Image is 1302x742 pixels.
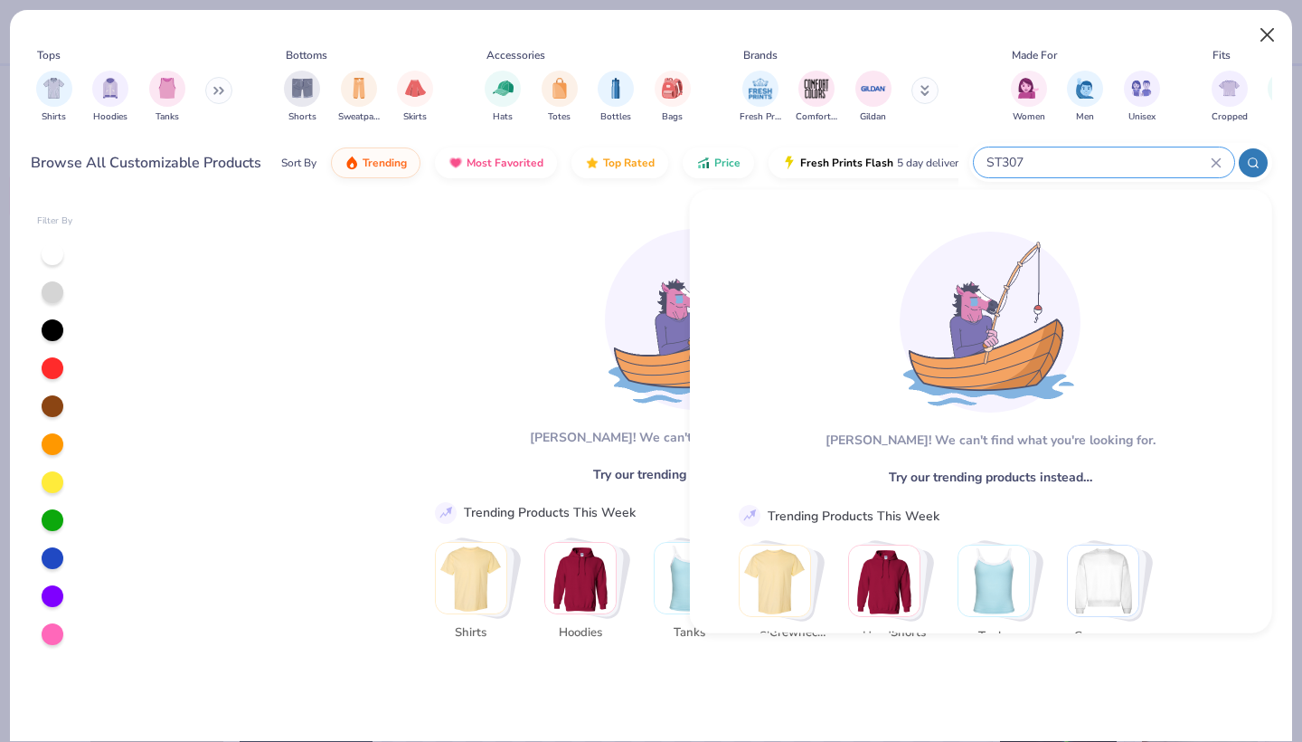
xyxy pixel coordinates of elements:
[92,71,128,124] div: filter for Hoodies
[606,78,626,99] img: Bottles Image
[739,545,822,652] button: Stack Card Button Shirts
[598,71,634,124] button: filter button
[1076,110,1094,124] span: Men
[292,78,313,99] img: Shorts Image
[331,147,420,178] button: Trending
[530,428,860,447] div: [PERSON_NAME]! We can't find what you're looking for.
[36,71,72,124] button: filter button
[958,545,1041,652] button: Stack Card Button Tanks
[800,156,893,170] span: Fresh Prints Flash
[964,627,1023,645] span: Tanks
[286,47,327,63] div: Bottoms
[1128,110,1156,124] span: Unisex
[349,78,369,99] img: Sweatpants Image
[37,214,73,228] div: Filter By
[655,71,691,124] div: filter for Bags
[149,71,185,124] button: filter button
[897,153,964,174] span: 5 day delivery
[985,152,1211,173] input: Try "T-Shirt"
[714,156,741,170] span: Price
[1012,47,1057,63] div: Made For
[655,71,691,124] button: filter button
[363,156,407,170] span: Trending
[545,543,616,614] img: Hoodies
[660,624,719,642] span: Tanks
[397,71,433,124] div: filter for Skirts
[435,542,518,650] button: Stack Card Button Shirts
[683,147,754,178] button: Price
[1067,71,1103,124] button: filter button
[603,156,655,170] span: Top Rated
[854,627,913,645] span: Hoodies
[542,71,578,124] div: filter for Totes
[467,156,543,170] span: Most Favorited
[1068,546,1138,616] img: Crewnecks
[405,78,426,99] img: Skirts Image
[769,624,828,642] span: Crewnecks
[796,71,837,124] div: filter for Comfort Colors
[1219,78,1240,99] img: Cropped Image
[849,546,920,616] img: Hoodies
[464,503,636,522] div: Trending Products This Week
[803,75,830,102] img: Comfort Colors Image
[92,71,128,124] button: filter button
[1075,78,1095,99] img: Men Image
[436,543,506,614] img: Shirts
[485,71,521,124] div: filter for Hats
[782,156,797,170] img: flash.gif
[1011,71,1047,124] button: filter button
[100,78,120,99] img: Hoodies Image
[654,542,737,650] button: Stack Card Button Tanks
[403,110,427,124] span: Skirts
[796,110,837,124] span: Comfort Colors
[157,78,177,99] img: Tanks Image
[888,468,1091,487] span: Try our trending products instead…
[598,71,634,124] div: filter for Bottles
[544,542,627,650] button: Stack Card Button Hoodies
[441,624,500,642] span: Shirts
[281,155,316,171] div: Sort By
[585,156,599,170] img: TopRated.gif
[448,156,463,170] img: most_fav.gif
[662,110,683,124] span: Bags
[1073,627,1132,645] span: Crewnecks
[743,47,778,63] div: Brands
[655,543,725,614] img: Tanks
[879,624,938,642] span: Shorts
[745,627,804,645] span: Shirts
[796,71,837,124] button: filter button
[860,110,886,124] span: Gildan
[1067,545,1150,652] button: Stack Card Button Crewnecks
[493,78,514,99] img: Hats Image
[548,110,571,124] span: Totes
[741,508,758,524] img: trend_line.gif
[1250,18,1285,52] button: Close
[855,71,892,124] div: filter for Gildan
[1131,78,1152,99] img: Unisex Image
[42,110,66,124] span: Shirts
[397,71,433,124] button: filter button
[825,431,1155,450] div: [PERSON_NAME]! We can't find what you're looking for.
[605,229,786,410] img: Loading...
[542,71,578,124] button: filter button
[662,78,682,99] img: Bags Image
[740,110,781,124] span: Fresh Prints
[438,505,454,521] img: trend_line.gif
[1212,110,1248,124] span: Cropped
[1212,71,1248,124] button: filter button
[149,71,185,124] div: filter for Tanks
[1067,71,1103,124] div: filter for Men
[93,110,127,124] span: Hoodies
[284,71,320,124] button: filter button
[485,71,521,124] button: filter button
[747,75,774,102] img: Fresh Prints Image
[1011,71,1047,124] div: filter for Women
[958,546,1029,616] img: Tanks
[740,546,810,616] img: Shirts
[43,78,64,99] img: Shirts Image
[344,156,359,170] img: trending.gif
[1212,71,1248,124] div: filter for Cropped
[768,506,939,525] div: Trending Products This Week
[1013,110,1045,124] span: Women
[900,232,1080,413] img: Loading...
